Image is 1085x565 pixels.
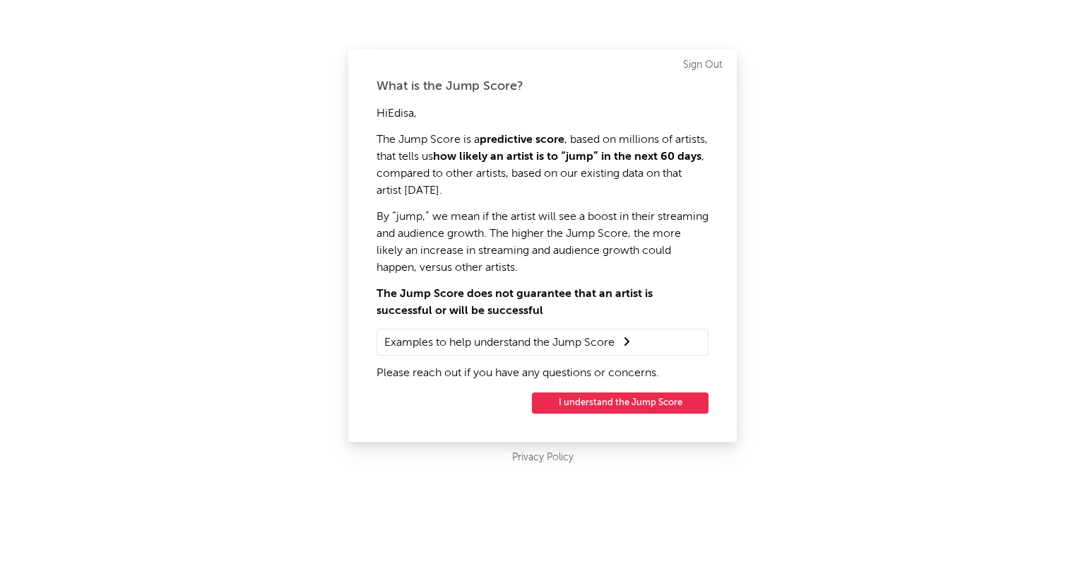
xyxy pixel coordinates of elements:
summary: Examples to help understand the Jump Score [384,333,701,351]
strong: how likely an artist is to “jump” in the next 60 days [433,151,701,163]
strong: predictive score [480,134,564,146]
div: What is the Jump Score? [377,78,708,95]
button: I understand the Jump Score [532,392,708,414]
p: By “jump,” we mean if the artist will see a boost in their streaming and audience growth. The hig... [377,209,708,276]
p: Please reach out if you have any questions or concerns. [377,365,708,382]
a: Sign Out [683,57,723,74]
p: Hi Edisa , [377,105,708,122]
a: Privacy Policy [512,449,574,467]
strong: The Jump Score does not guarantee that an artist is successful or will be successful [377,289,653,317]
p: The Jump Score is a , based on millions of artists, that tells us , compared to other artists, ba... [377,132,708,199]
